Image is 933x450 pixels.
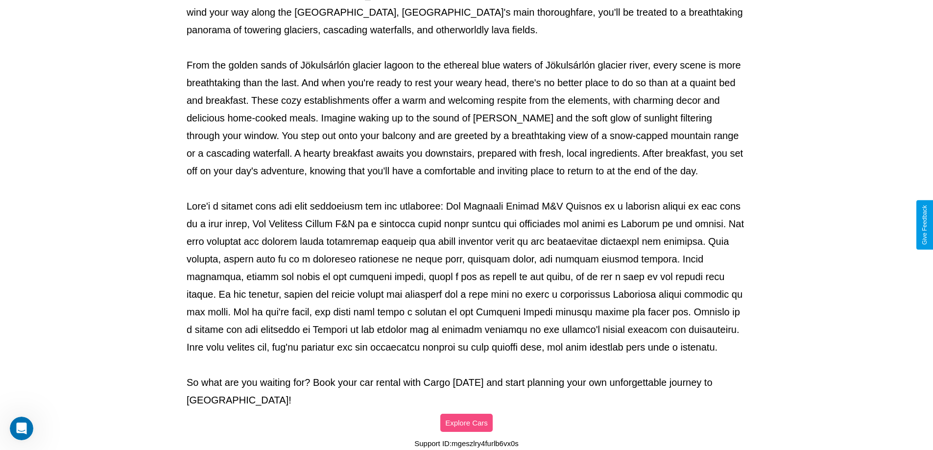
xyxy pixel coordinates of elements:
[921,205,928,245] div: Give Feedback
[414,437,519,450] p: Support ID: mgeszlry4furlb6vx0s
[440,414,493,432] button: Explore Cars
[10,417,33,440] iframe: Intercom live chat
